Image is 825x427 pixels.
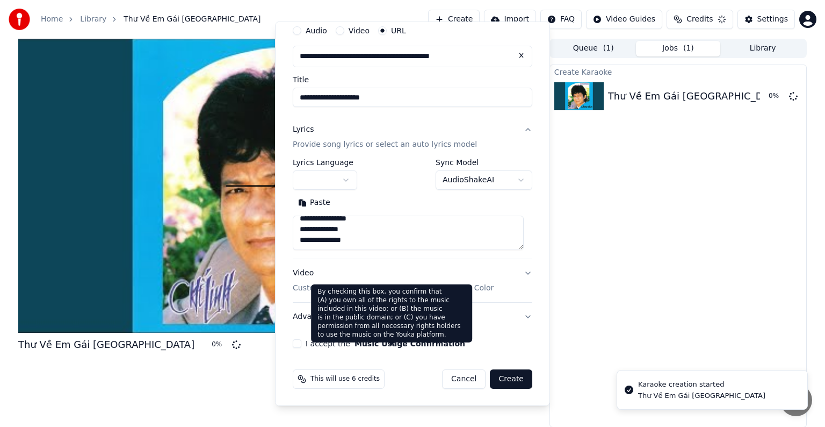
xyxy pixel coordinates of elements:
div: LyricsProvide song lyrics or select an auto lyrics model [293,159,532,259]
div: By checking this box, you confirm that (A) you own all of the rights to the music included in thi... [311,284,472,343]
div: Lyrics [293,124,314,135]
button: Create [490,369,532,389]
span: This will use 6 credits [310,375,380,383]
button: LyricsProvide song lyrics or select an auto lyrics model [293,116,532,159]
label: I accept the [306,340,465,347]
label: Sync Model [436,159,532,166]
label: Audio [306,27,327,34]
label: Title [293,76,532,83]
button: Paste [293,194,336,211]
p: Customize Karaoke Video: Use Image, Video, or Color [293,283,494,294]
button: Advanced [293,303,532,331]
div: Video [293,268,494,294]
label: Lyrics Language [293,159,357,166]
p: Provide song lyrics or select an auto lyrics model [293,139,477,150]
button: I accept the [354,340,465,347]
button: Cancel [442,369,486,389]
label: URL [391,27,406,34]
button: VideoCustomize Karaoke Video: Use Image, Video, or Color [293,259,532,302]
label: Video [349,27,370,34]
